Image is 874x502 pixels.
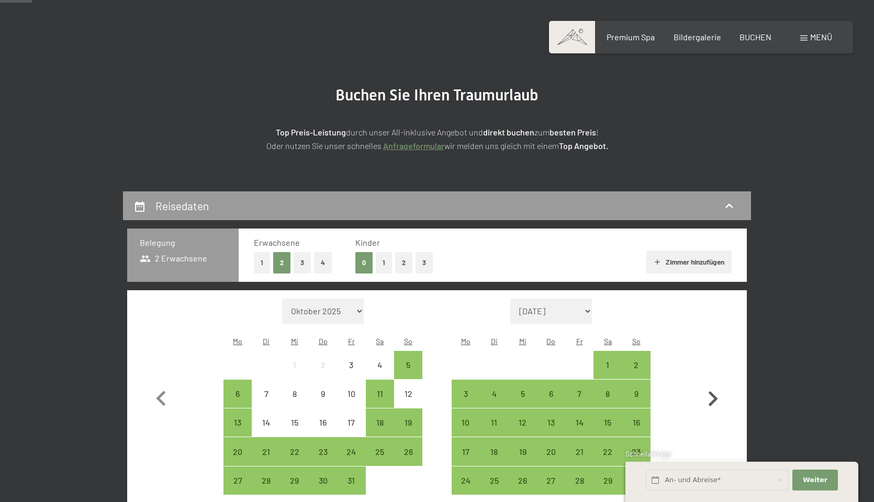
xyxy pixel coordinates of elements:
div: Anreise möglich [508,466,536,495]
div: Sat Oct 25 2025 [366,437,394,465]
div: 4 [481,390,507,416]
div: Wed Oct 15 2025 [281,408,309,437]
p: durch unser All-inklusive Angebot und zum ! Oder nutzen Sie unser schnelles wir melden uns gleich... [175,125,699,152]
div: Thu Nov 20 2025 [537,437,565,465]
div: Anreise möglich [622,437,651,465]
button: 0 [355,252,373,273]
div: Sat Nov 22 2025 [593,437,622,465]
div: Anreise möglich [223,437,252,465]
div: Sat Oct 11 2025 [366,380,394,408]
div: 26 [395,448,421,474]
div: 15 [595,418,621,444]
div: Wed Oct 29 2025 [281,466,309,495]
div: Sun Oct 05 2025 [394,351,422,379]
div: Anreise möglich [223,466,252,495]
button: 3 [416,252,433,273]
div: Thu Oct 09 2025 [309,380,337,408]
div: Anreise möglich [309,466,337,495]
div: Anreise nicht möglich [281,408,309,437]
div: Anreise möglich [394,408,422,437]
div: 8 [595,390,621,416]
span: Menü [810,32,832,42]
div: Anreise nicht möglich [252,380,280,408]
abbr: Mittwoch [519,337,526,346]
a: BUCHEN [739,32,771,42]
div: Anreise möglich [537,380,565,408]
abbr: Freitag [576,337,583,346]
div: Mon Nov 17 2025 [452,437,480,465]
div: Anreise nicht möglich [394,380,422,408]
div: 3 [338,361,364,387]
div: Wed Oct 01 2025 [281,351,309,379]
span: Schnellanfrage [625,450,671,458]
div: 2 [623,361,649,387]
div: 9 [623,390,649,416]
div: Anreise möglich [337,466,365,495]
div: Fri Oct 31 2025 [337,466,365,495]
div: 18 [367,418,393,444]
div: 17 [338,418,364,444]
div: Anreise nicht möglich [309,408,337,437]
div: 13 [225,418,251,444]
div: Fri Nov 28 2025 [565,466,593,495]
button: 2 [395,252,412,273]
a: Bildergalerie [674,32,721,42]
div: Anreise möglich [452,408,480,437]
div: Anreise möglich [537,408,565,437]
div: Anreise möglich [508,380,536,408]
div: Thu Nov 13 2025 [537,408,565,437]
div: Wed Nov 19 2025 [508,437,536,465]
div: Anreise möglich [480,466,508,495]
abbr: Samstag [604,337,612,346]
div: 11 [481,418,507,444]
button: Zimmer hinzufügen [646,250,732,273]
div: Anreise möglich [622,351,651,379]
div: Sat Oct 04 2025 [366,351,394,379]
strong: direkt buchen [483,127,534,137]
div: Anreise möglich [593,380,622,408]
div: Anreise möglich [223,408,252,437]
div: Anreise möglich [452,437,480,465]
div: Anreise möglich [366,437,394,465]
div: Anreise nicht möglich [337,408,365,437]
div: 8 [282,390,308,416]
abbr: Dienstag [263,337,270,346]
div: Sat Nov 15 2025 [593,408,622,437]
div: Anreise möglich [565,437,593,465]
span: Buchen Sie Ihren Traumurlaub [335,86,539,104]
div: 4 [367,361,393,387]
div: 20 [225,448,251,474]
abbr: Dienstag [491,337,498,346]
div: Anreise möglich [309,437,337,465]
div: Fri Oct 24 2025 [337,437,365,465]
div: Wed Oct 08 2025 [281,380,309,408]
abbr: Donnerstag [546,337,555,346]
div: Anreise nicht möglich [366,351,394,379]
div: Anreise möglich [593,408,622,437]
div: Thu Oct 16 2025 [309,408,337,437]
span: Premium Spa [607,32,655,42]
div: Anreise möglich [537,466,565,495]
span: Erwachsene [254,237,300,247]
div: Sun Oct 19 2025 [394,408,422,437]
abbr: Mittwoch [291,337,298,346]
div: Tue Oct 28 2025 [252,466,280,495]
span: Kinder [355,237,380,247]
div: Sun Nov 16 2025 [622,408,651,437]
div: Sun Nov 02 2025 [622,351,651,379]
div: Wed Nov 12 2025 [508,408,536,437]
button: 2 [273,252,290,273]
div: Sun Nov 30 2025 [622,466,651,495]
abbr: Montag [461,337,470,346]
div: Mon Oct 20 2025 [223,437,252,465]
strong: Top Preis-Leistung [276,127,346,137]
div: Tue Oct 07 2025 [252,380,280,408]
div: Tue Oct 21 2025 [252,437,280,465]
div: 22 [595,448,621,474]
div: Anreise möglich [565,408,593,437]
div: Anreise nicht möglich [281,380,309,408]
abbr: Samstag [376,337,384,346]
div: 16 [623,418,649,444]
div: 1 [595,361,621,387]
div: Anreise möglich [366,408,394,437]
